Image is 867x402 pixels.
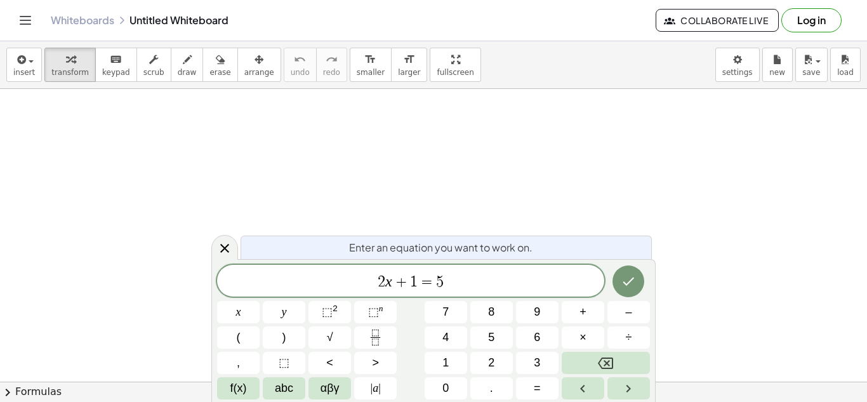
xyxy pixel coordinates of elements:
[364,52,376,67] i: format_size
[769,68,785,77] span: new
[534,304,540,321] span: 9
[534,354,540,372] span: 3
[391,48,427,82] button: format_sizelarger
[217,352,260,374] button: ,
[607,326,650,349] button: Divide
[392,274,411,290] span: +
[425,377,467,399] button: 0
[349,240,533,255] span: Enter an equation you want to work on.
[418,274,436,290] span: =
[442,380,449,397] span: 0
[327,329,333,346] span: √
[323,68,340,77] span: redo
[102,68,130,77] span: keypad
[781,8,842,32] button: Log in
[442,304,449,321] span: 7
[44,48,96,82] button: transform
[308,326,351,349] button: Square root
[217,301,260,323] button: x
[378,382,381,394] span: |
[626,329,632,346] span: ÷
[385,273,392,290] var: x
[516,377,559,399] button: Equals
[95,48,137,82] button: keyboardkeypad
[488,329,494,346] span: 5
[217,326,260,349] button: (
[430,48,480,82] button: fullscreen
[350,48,392,82] button: format_sizesmaller
[534,380,541,397] span: =
[437,68,473,77] span: fullscreen
[795,48,828,82] button: save
[230,380,247,397] span: f(x)
[470,301,513,323] button: 8
[282,329,286,346] span: )
[321,380,340,397] span: αβγ
[263,352,305,374] button: Placeholder
[425,326,467,349] button: 4
[209,68,230,77] span: erase
[488,304,494,321] span: 8
[490,380,493,397] span: .
[625,304,632,321] span: –
[326,52,338,67] i: redo
[284,48,317,82] button: undoundo
[110,52,122,67] i: keyboard
[354,377,397,399] button: Absolute value
[470,377,513,399] button: .
[178,68,197,77] span: draw
[470,352,513,374] button: 2
[354,352,397,374] button: Greater than
[562,326,604,349] button: Times
[442,354,449,372] span: 1
[398,68,420,77] span: larger
[470,326,513,349] button: 5
[488,354,494,372] span: 2
[516,326,559,349] button: 6
[354,326,397,349] button: Fraction
[279,354,289,372] span: ⬚
[6,48,42,82] button: insert
[516,301,559,323] button: 9
[217,377,260,399] button: Functions
[15,10,36,30] button: Toggle navigation
[291,68,310,77] span: undo
[442,329,449,346] span: 4
[263,326,305,349] button: )
[371,382,373,394] span: |
[294,52,306,67] i: undo
[410,274,418,290] span: 1
[275,380,293,397] span: abc
[308,352,351,374] button: Less than
[308,377,351,399] button: Greek alphabet
[237,48,281,82] button: arrange
[244,68,274,77] span: arrange
[322,305,333,318] span: ⬚
[722,68,753,77] span: settings
[579,329,586,346] span: ×
[357,68,385,77] span: smaller
[715,48,760,82] button: settings
[762,48,793,82] button: new
[656,9,779,32] button: Collaborate Live
[425,301,467,323] button: 7
[333,304,338,313] sup: 2
[534,329,540,346] span: 6
[316,48,347,82] button: redoredo
[326,354,333,372] span: <
[379,304,383,313] sup: n
[830,48,861,82] button: load
[579,304,586,321] span: +
[282,304,287,321] span: y
[607,301,650,323] button: Minus
[263,301,305,323] button: y
[237,329,241,346] span: (
[237,354,240,372] span: ,
[236,304,241,321] span: x
[802,68,820,77] span: save
[308,301,351,323] button: Squared
[562,301,604,323] button: Plus
[171,48,204,82] button: draw
[51,68,89,77] span: transform
[371,380,381,397] span: a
